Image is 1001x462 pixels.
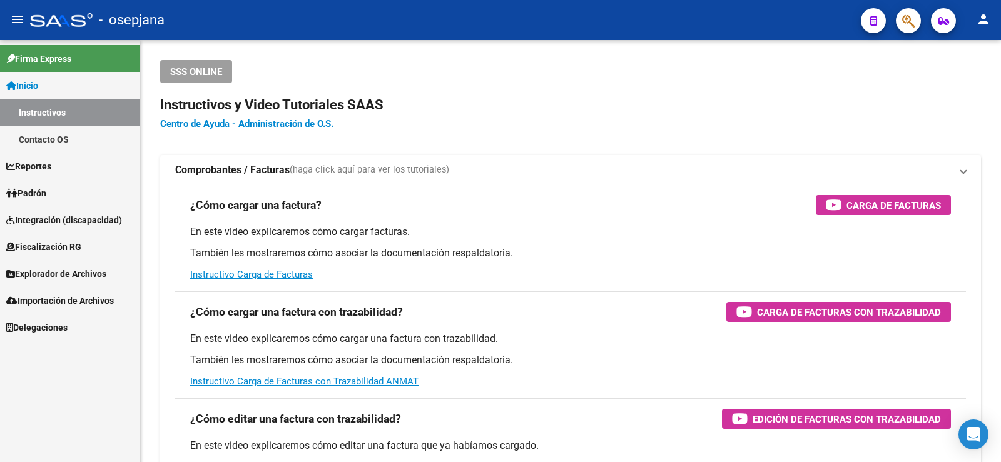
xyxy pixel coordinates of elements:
[976,12,991,27] mat-icon: person
[190,303,403,321] h3: ¿Cómo cargar una factura con trazabilidad?
[190,332,951,346] p: En este video explicaremos cómo cargar una factura con trazabilidad.
[722,409,951,429] button: Edición de Facturas con Trazabilidad
[175,163,290,177] strong: Comprobantes / Facturas
[757,304,941,320] span: Carga de Facturas con Trazabilidad
[190,269,313,280] a: Instructivo Carga de Facturas
[6,159,51,173] span: Reportes
[190,410,401,428] h3: ¿Cómo editar una factura con trazabilidad?
[99,6,165,34] span: - osepjana
[6,79,38,93] span: Inicio
[290,163,449,177] span: (haga click aquí para ver los tutoriales)
[160,60,232,83] button: SSS ONLINE
[6,186,46,200] span: Padrón
[190,439,951,453] p: En este video explicaremos cómo editar una factura que ya habíamos cargado.
[160,93,981,117] h2: Instructivos y Video Tutoriales SAAS
[6,321,68,334] span: Delegaciones
[958,419,988,449] div: Open Intercom Messenger
[160,155,981,185] mat-expansion-panel-header: Comprobantes / Facturas(haga click aquí para ver los tutoriales)
[753,411,941,427] span: Edición de Facturas con Trazabilidad
[6,52,71,66] span: Firma Express
[190,376,419,387] a: Instructivo Carga de Facturas con Trazabilidad ANMAT
[190,225,951,239] p: En este video explicaremos cómo cargar facturas.
[170,66,222,78] span: SSS ONLINE
[190,353,951,367] p: También les mostraremos cómo asociar la documentación respaldatoria.
[726,302,951,322] button: Carga de Facturas con Trazabilidad
[816,195,951,215] button: Carga de Facturas
[160,118,333,129] a: Centro de Ayuda - Administración de O.S.
[846,198,941,213] span: Carga de Facturas
[10,12,25,27] mat-icon: menu
[6,294,114,308] span: Importación de Archivos
[6,267,106,281] span: Explorador de Archivos
[6,240,81,254] span: Fiscalización RG
[6,213,122,227] span: Integración (discapacidad)
[190,196,322,214] h3: ¿Cómo cargar una factura?
[190,246,951,260] p: También les mostraremos cómo asociar la documentación respaldatoria.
